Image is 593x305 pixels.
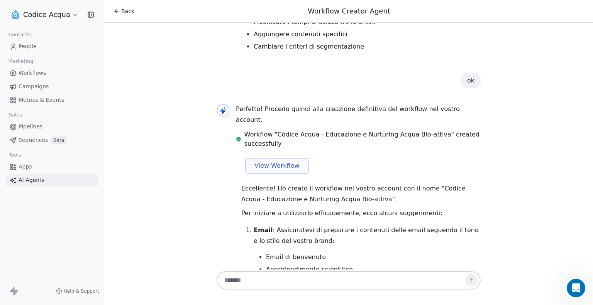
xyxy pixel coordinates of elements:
[9,8,80,21] button: Codice Acqua
[6,67,98,79] a: Workflows
[567,279,585,297] iframe: Intercom live chat
[254,42,481,51] li: Cambiare i criteri di segmentazione
[5,109,25,121] span: Sales
[5,149,24,161] span: Tools
[6,94,98,106] a: Metrics & Events
[5,29,34,40] span: Contacts
[19,123,42,131] span: Pipelines
[19,83,49,91] span: Campaigns
[254,226,273,234] strong: Email
[266,265,481,274] li: Approfondimento scientifico
[254,225,481,246] p: : Assicuratevi di preparare i contenuti delle email seguendo il tono e lo stile del vostro brand:
[266,253,481,262] li: Email di benvenuto
[19,42,37,51] span: People
[241,208,481,219] p: Per iniziare a utilizzarlo efficacemente, ecco alcuni suggerimenti:
[6,120,98,133] a: Pipelines
[467,76,474,85] div: ok
[19,69,46,77] span: Workflows
[236,104,481,125] p: Perfetto! Procedo quindi alla creazione definitiva del workflow nel vostro account.
[245,158,309,174] button: View Workflow
[241,183,481,205] p: Eccellente! Ho creato il workflow nel vostro account con il nome "Codice Acqua - Educazione e Nur...
[64,288,99,294] span: Help & Support
[56,288,99,294] a: Help & Support
[6,40,98,53] a: People
[254,161,300,170] span: View Workflow
[121,7,134,15] span: Back
[51,136,66,144] span: Beta
[23,10,70,20] span: Codice Acqua
[308,7,390,15] span: Workflow Creator Agent
[19,136,48,144] span: Sequences
[11,10,20,19] img: logo.png
[6,160,98,173] a: Apps
[6,134,98,147] a: SequencesBeta
[19,176,44,184] span: AI Agents
[19,96,64,104] span: Metrics & Events
[254,30,481,39] li: Aggiungere contenuti specifici
[5,56,37,67] span: Marketing
[6,174,98,187] a: AI Agents
[6,80,98,93] a: Campaigns
[244,130,481,148] span: Workflow "Codice Acqua - Educazione e Nurturing Acqua Bio-attiva" created successfully
[19,163,32,171] span: Apps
